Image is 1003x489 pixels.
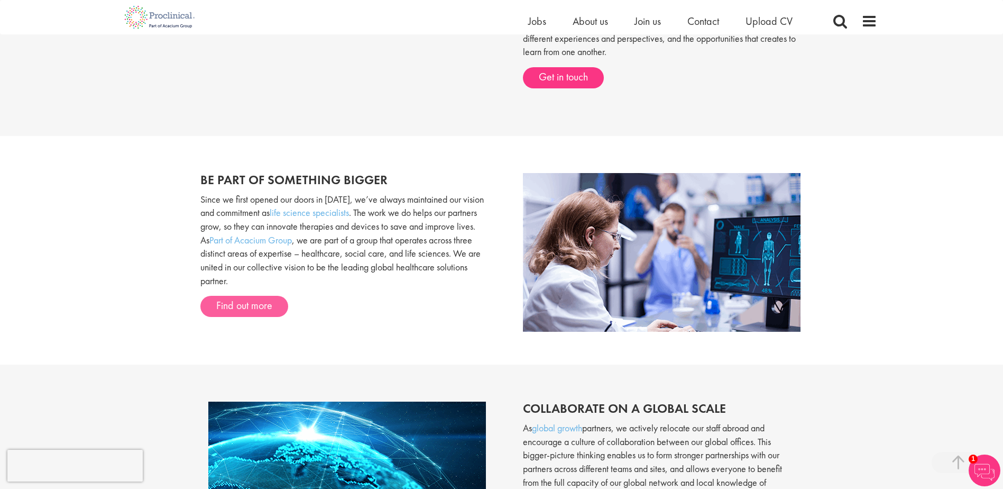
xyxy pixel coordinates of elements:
[200,296,288,317] a: Find out more
[746,14,793,28] a: Upload CV
[532,422,582,434] a: global growth
[523,402,795,415] h2: Collaborate on a global scale
[209,234,292,246] a: Part of Acacium Group
[573,14,608,28] a: About us
[523,67,604,88] a: Get in touch
[200,173,494,187] h2: Be part of something bigger
[969,455,978,464] span: 1
[969,455,1000,486] img: Chatbot
[270,206,349,219] a: life science specialists
[200,193,494,288] p: Since we first opened our doors in [DATE], we’ve always maintained our vision and commitment as ....
[7,450,143,482] iframe: reCAPTCHA
[634,14,661,28] a: Join us
[687,14,719,28] a: Contact
[528,14,546,28] a: Jobs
